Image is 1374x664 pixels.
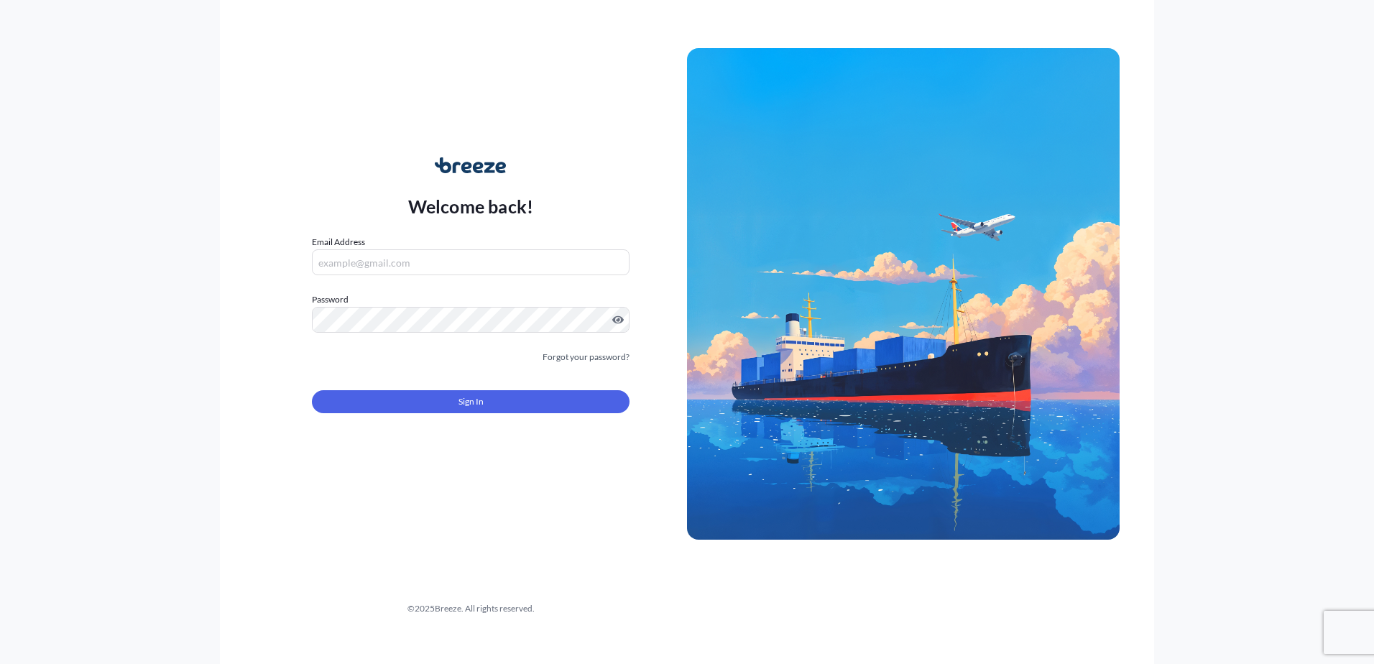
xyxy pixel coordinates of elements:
[312,390,630,413] button: Sign In
[312,249,630,275] input: example@gmail.com
[312,292,630,307] label: Password
[408,195,534,218] p: Welcome back!
[543,350,630,364] a: Forgot your password?
[612,314,624,326] button: Show password
[687,48,1120,540] img: Ship illustration
[254,601,687,616] div: © 2025 Breeze. All rights reserved.
[312,235,365,249] label: Email Address
[458,395,484,409] span: Sign In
